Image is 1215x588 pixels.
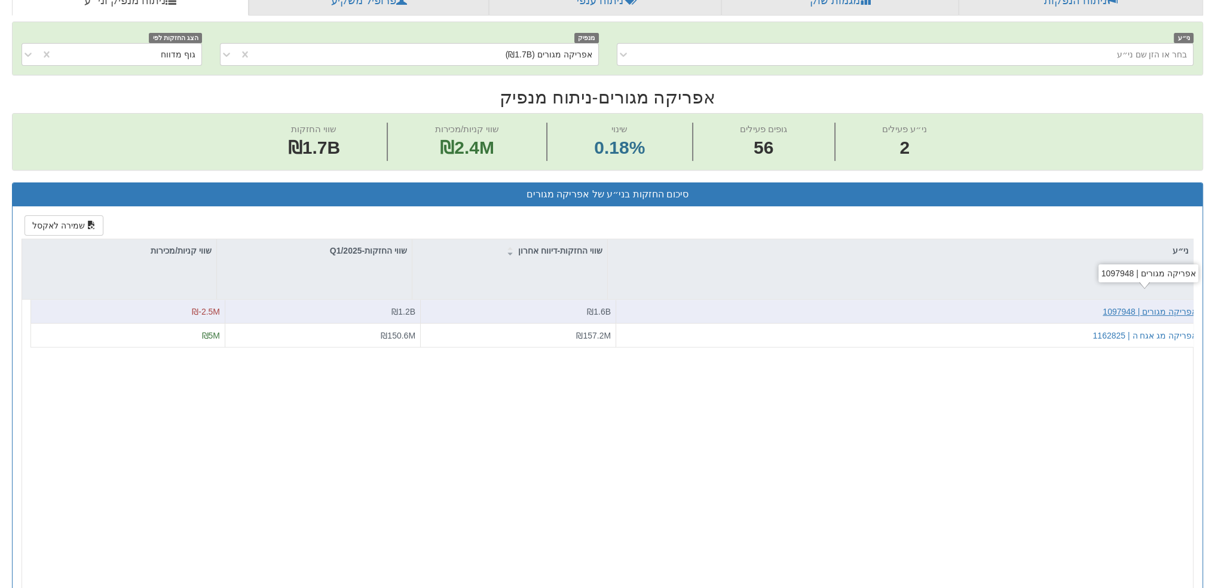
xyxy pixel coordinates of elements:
button: אפריקה מג אגח ה | 1162825 [1092,329,1197,341]
span: הצג החזקות לפי [149,33,201,43]
span: 0.18% [594,135,645,161]
div: בחר או הזן שם ני״ע [1116,48,1187,60]
span: ₪150.6M [381,330,415,340]
span: ₪2.4M [440,138,494,157]
div: שווי החזקות-דיווח אחרון [412,239,607,262]
span: מנפיק [574,33,599,43]
div: אפריקה מגורים (₪1.7B) [506,48,592,60]
span: ₪1.6B [587,307,611,316]
div: שווי קניות/מכירות [22,239,216,262]
span: גופים פעילים [740,124,787,134]
span: ₪-2.5M [192,307,220,316]
button: אפריקה מגורים | 1097948 [1103,306,1197,318]
div: שווי החזקות-Q1/2025 [217,239,412,262]
span: ₪1.7B [288,138,340,157]
span: ₪157.2M [576,330,611,340]
span: 56 [740,135,787,161]
span: ני״ע פעילים [882,124,927,134]
button: שמירה לאקסל [25,215,103,236]
span: שווי החזקות [291,124,336,134]
div: ני״ע [608,239,1193,262]
span: ני״ע [1174,33,1193,43]
h3: סיכום החזקות בני״ע של אפריקה מגורים [22,189,1193,200]
div: אפריקה מגורים | 1097948 [1098,264,1199,282]
span: ₪5M [202,330,220,340]
div: גוף מדווח [161,48,195,60]
span: שינוי [611,124,628,134]
h2: אפריקה מגורים - ניתוח מנפיק [12,87,1203,107]
span: ₪1.2B [391,307,415,316]
span: שווי קניות/מכירות [435,124,499,134]
span: 2 [882,135,927,161]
